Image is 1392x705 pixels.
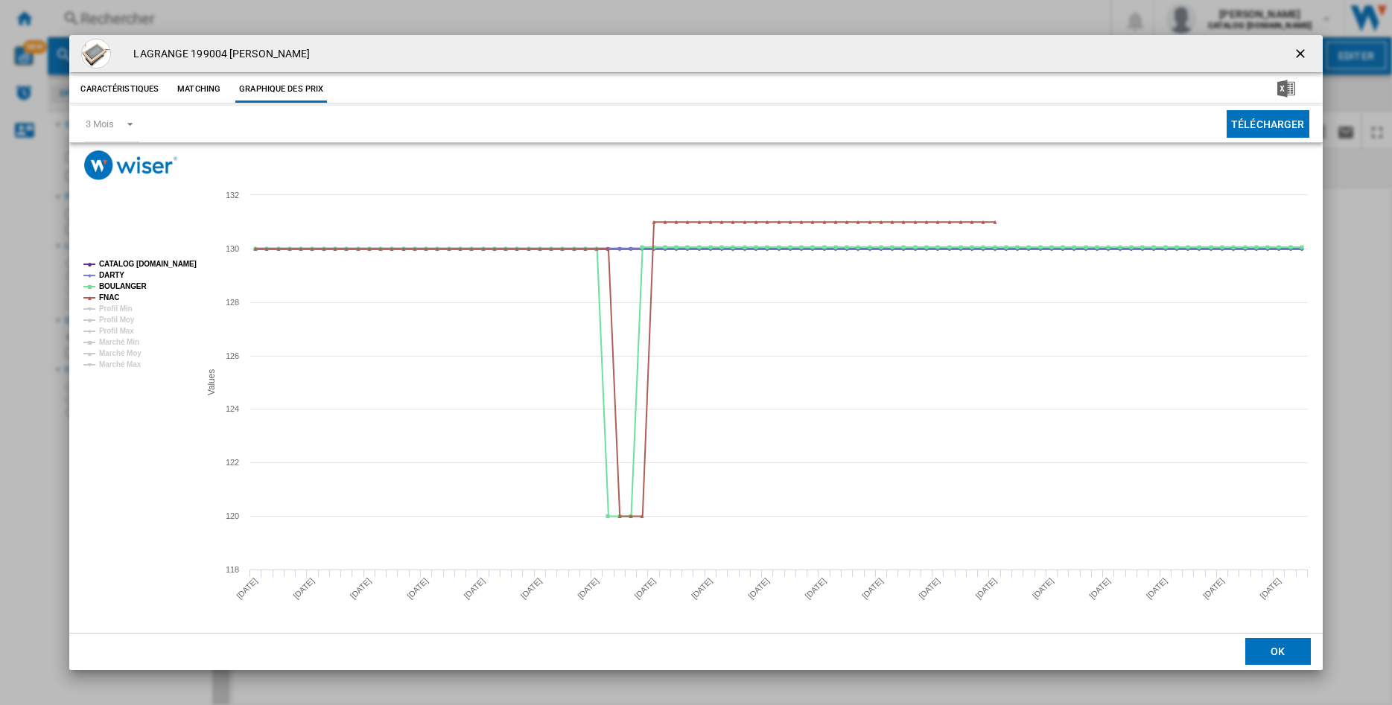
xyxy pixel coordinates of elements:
tspan: [DATE] [1031,576,1055,601]
tspan: CATALOG [DOMAIN_NAME] [99,260,197,268]
button: Télécharger au format Excel [1253,76,1319,103]
tspan: [DATE] [1145,576,1169,601]
md-dialog: Product popup [69,35,1322,669]
img: logo_wiser_300x94.png [84,150,177,179]
button: OK [1245,638,1311,665]
tspan: [DATE] [1258,576,1283,601]
tspan: 130 [226,244,239,253]
tspan: 122 [226,458,239,467]
tspan: [DATE] [746,576,771,601]
tspan: 120 [226,511,239,520]
tspan: [DATE] [576,576,600,601]
tspan: Marché Moy [99,349,142,357]
button: Graphique des prix [235,76,327,103]
img: 3196201990046_h_f_l_0 [81,39,111,68]
tspan: [DATE] [860,576,885,601]
tspan: 132 [226,191,239,200]
tspan: Values [206,369,217,395]
tspan: BOULANGER [99,282,147,290]
tspan: [DATE] [235,576,259,601]
tspan: [DATE] [519,576,544,601]
h4: LAGRANGE 199004 [PERSON_NAME] [126,47,310,62]
div: 3 Mois [86,118,113,130]
tspan: DARTY [99,271,124,279]
button: Caractéristiques [77,76,162,103]
tspan: [DATE] [632,576,657,601]
tspan: 126 [226,351,239,360]
tspan: [DATE] [1087,576,1112,601]
button: Télécharger [1227,110,1309,138]
tspan: [DATE] [690,576,714,601]
tspan: FNAC [99,293,119,302]
button: Matching [166,76,232,103]
tspan: [DATE] [804,576,828,601]
tspan: [DATE] [917,576,941,601]
tspan: [DATE] [462,576,486,601]
tspan: 118 [226,565,239,574]
tspan: Profil Min [99,304,133,313]
tspan: [DATE] [291,576,316,601]
tspan: [DATE] [1201,576,1226,601]
tspan: Profil Max [99,327,134,335]
tspan: Profil Moy [99,316,135,324]
ng-md-icon: getI18NText('BUTTONS.CLOSE_DIALOG') [1293,46,1311,64]
tspan: [DATE] [974,576,999,601]
tspan: [DATE] [349,576,373,601]
tspan: Marché Min [99,338,139,346]
button: getI18NText('BUTTONS.CLOSE_DIALOG') [1287,39,1317,68]
tspan: Marché Max [99,360,142,369]
tspan: 124 [226,404,239,413]
tspan: [DATE] [405,576,430,601]
tspan: 128 [226,298,239,307]
img: excel-24x24.png [1277,80,1295,98]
